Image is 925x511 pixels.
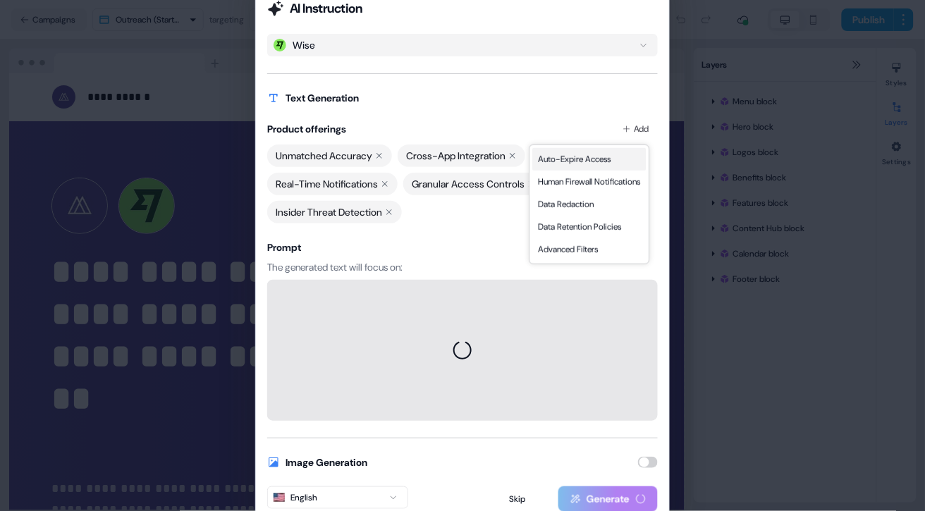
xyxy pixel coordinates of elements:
[274,491,317,505] div: English
[403,173,544,195] div: Granular Access Controls
[267,144,392,167] div: Unmatched Accuracy
[286,455,367,469] h2: Image Generation
[538,152,611,166] span: Auto-Expire Access
[267,240,658,254] h3: Prompt
[398,144,525,167] div: Cross-App Integration
[286,91,359,105] h2: Text Generation
[267,260,658,274] p: The generated text will focus on:
[538,197,594,211] span: Data Redaction
[267,173,398,195] div: Real-Time Notifications
[538,220,621,234] span: Data Retention Policies
[293,38,315,52] div: Wise
[614,116,658,142] button: Add
[538,242,598,257] span: Advanced Filters
[274,493,285,502] img: The English flag
[267,122,346,136] h2: Product offerings
[267,201,402,223] div: Insider Threat Detection
[538,175,640,189] span: Human Firewall Notifications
